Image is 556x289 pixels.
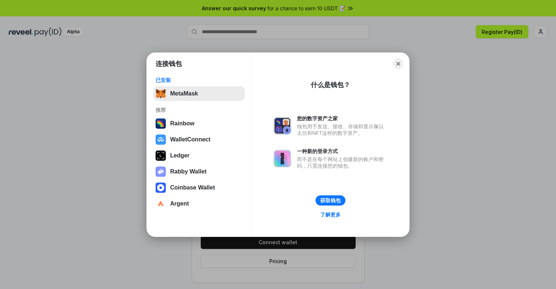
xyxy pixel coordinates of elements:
button: WalletConnect [153,132,245,147]
img: svg+xml,%3Csvg%20width%3D%2228%22%20height%3D%2228%22%20viewBox%3D%220%200%2028%2028%22%20fill%3D... [156,183,166,193]
button: Rainbow [153,116,245,131]
button: Argent [153,196,245,211]
div: 您的数字资产之家 [297,115,387,122]
button: Close [393,59,403,69]
button: Coinbase Wallet [153,180,245,195]
div: 钱包用于发送、接收、存储和显示像以太坊和NFT这样的数字资产。 [297,123,387,136]
button: MetaMask [153,86,245,101]
div: Argent [170,200,189,207]
img: svg+xml,%3Csvg%20width%3D%2228%22%20height%3D%2228%22%20viewBox%3D%220%200%2028%2028%22%20fill%3D... [156,199,166,209]
div: 而不是在每个网站上创建新的账户和密码，只需连接您的钱包。 [297,156,387,169]
div: 已安装 [156,77,243,83]
img: svg+xml,%3Csvg%20width%3D%2228%22%20height%3D%2228%22%20viewBox%3D%220%200%2028%2028%22%20fill%3D... [156,134,166,145]
div: 一种新的登录方式 [297,148,387,155]
button: Ledger [153,148,245,163]
h1: 连接钱包 [156,59,182,68]
div: WalletConnect [170,136,211,143]
div: 什么是钱包？ [311,81,350,89]
div: Rabby Wallet [170,168,207,175]
div: Coinbase Wallet [170,184,215,191]
div: 获取钱包 [320,197,341,204]
div: 推荐 [156,107,243,113]
div: MetaMask [170,90,198,97]
img: svg+xml,%3Csvg%20xmlns%3D%22http%3A%2F%2Fwww.w3.org%2F2000%2Fsvg%22%20fill%3D%22none%22%20viewBox... [274,117,291,134]
button: 获取钱包 [316,195,345,206]
div: Rainbow [170,120,195,127]
img: svg+xml,%3Csvg%20xmlns%3D%22http%3A%2F%2Fwww.w3.org%2F2000%2Fsvg%22%20fill%3D%22none%22%20viewBox... [274,150,291,167]
img: svg+xml,%3Csvg%20width%3D%22120%22%20height%3D%22120%22%20viewBox%3D%220%200%20120%20120%22%20fil... [156,118,166,129]
div: Ledger [170,152,189,159]
img: svg+xml,%3Csvg%20xmlns%3D%22http%3A%2F%2Fwww.w3.org%2F2000%2Fsvg%22%20fill%3D%22none%22%20viewBox... [156,167,166,177]
img: svg+xml,%3Csvg%20xmlns%3D%22http%3A%2F%2Fwww.w3.org%2F2000%2Fsvg%22%20width%3D%2228%22%20height%3... [156,151,166,161]
div: 了解更多 [320,211,341,218]
img: svg+xml,%3Csvg%20fill%3D%22none%22%20height%3D%2233%22%20viewBox%3D%220%200%2035%2033%22%20width%... [156,89,166,99]
a: 了解更多 [316,210,345,219]
button: Rabby Wallet [153,164,245,179]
